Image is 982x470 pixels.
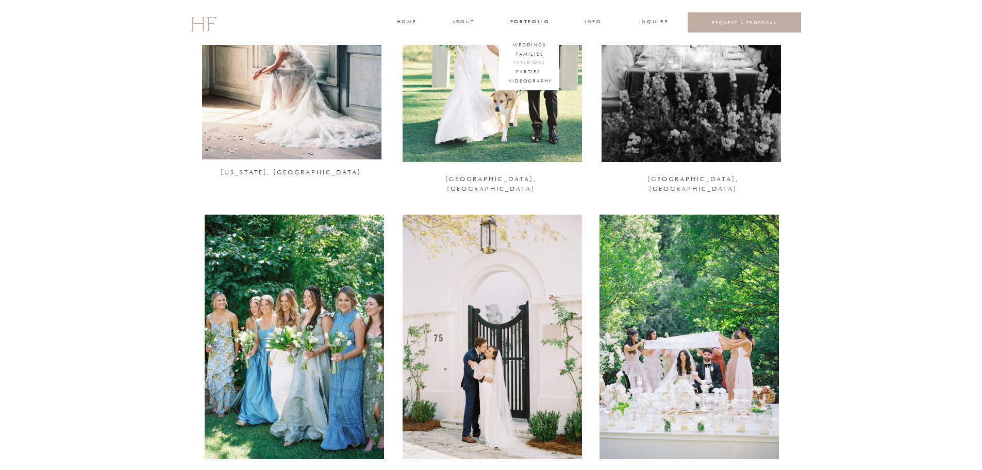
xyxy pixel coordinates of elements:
[190,8,216,38] a: HF
[414,174,569,188] a: [GEOGRAPHIC_DATA], [GEOGRAPHIC_DATA]
[214,168,369,182] a: [US_STATE], [GEOGRAPHIC_DATA]
[639,18,667,27] a: INQUIRE
[452,18,474,27] a: about
[512,41,548,51] a: WEDDINGS
[508,68,549,77] a: PARTIES
[510,18,549,27] a: portfolio
[513,59,544,68] a: Interiors
[584,18,603,27] a: INFO
[509,77,550,87] a: VIDEOGRAPHY
[696,20,793,25] a: REQUEST A PROPOSAL
[397,18,416,27] a: home
[616,174,771,188] a: [GEOGRAPHIC_DATA], [GEOGRAPHIC_DATA]
[514,51,545,60] a: FAMILIES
